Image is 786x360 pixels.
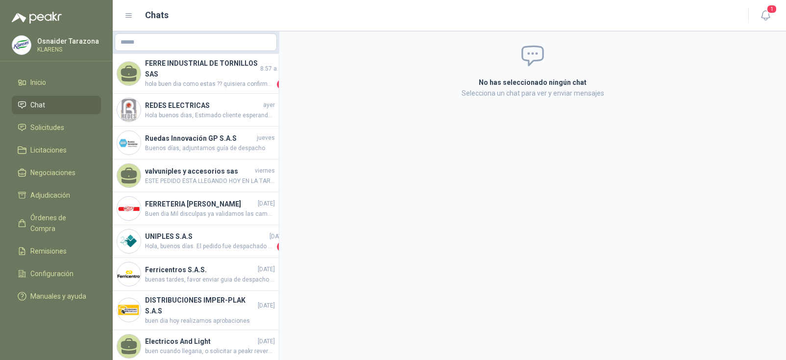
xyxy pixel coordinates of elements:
[145,144,275,153] span: Buenos días, adjuntamos guía de despacho
[30,145,67,155] span: Licitaciones
[12,242,101,260] a: Remisiones
[277,242,287,252] span: 1
[362,77,704,88] h2: No has seleccionado ningún chat
[145,100,261,111] h4: REDES ELECTRICAS
[30,77,46,88] span: Inicio
[30,190,70,201] span: Adjudicación
[117,230,141,253] img: Company Logo
[757,7,774,25] button: 1
[277,79,287,89] span: 4
[145,316,275,326] span: buen dia hoy realizamos aprobaciones
[117,197,141,220] img: Company Logo
[12,287,101,306] a: Manuales y ayuda
[12,36,31,54] img: Company Logo
[145,8,169,22] h1: Chats
[117,298,141,322] img: Company Logo
[30,268,74,279] span: Configuración
[30,100,45,110] span: Chat
[12,141,101,159] a: Licitaciones
[117,262,141,286] img: Company Logo
[145,58,258,79] h4: FERRE INDUSTRIAL DE TORNILLOS SAS
[113,54,279,94] a: FERRE INDUSTRIAL DE TORNILLOS SAS8:57 a. m.hola buen dia como estas ?? quisiera confirmar el envi...
[263,101,275,110] span: ayer
[145,199,256,209] h4: FERRETERIA [PERSON_NAME]
[113,127,279,159] a: Company LogoRuedas Innovación GP S.A.SjuevesBuenos días, adjuntamos guía de despacho
[145,133,255,144] h4: Ruedas Innovación GP S.A.S
[270,232,287,241] span: [DATE]
[37,47,99,52] p: KLARENS
[113,258,279,291] a: Company LogoFerricentros S.A.S.[DATE]buenas tardes, favor enviar guia de despacho de esta soldadu...
[257,133,275,143] span: jueves
[258,337,275,346] span: [DATE]
[12,12,62,24] img: Logo peakr
[113,192,279,225] a: Company LogoFERRETERIA [PERSON_NAME][DATE]Buen dia Mil disculpas ya validamos las camaras y efect...
[145,347,275,356] span: buen cuando llegaria, o solicitar a peakr reversal sal SOLICITUD.
[12,264,101,283] a: Configuración
[37,38,99,45] p: Osnaider Tarazona
[12,118,101,137] a: Solicitudes
[12,96,101,114] a: Chat
[145,336,256,347] h4: Electricos And Light
[30,122,64,133] span: Solicitudes
[145,111,275,120] span: Hola buenos dias, Estimado cliente esperando que se encuentre bien, te informo que el cable 2x18 ...
[113,225,279,258] a: Company LogoUNIPLES S.A.S[DATE]Hola, buenos días. El pedido fue despachado con Número de guía: 13...
[258,199,275,208] span: [DATE]
[766,4,777,14] span: 1
[113,159,279,192] a: valvuniples y accesorios sasviernesESTE PEDIDO ESTA LLEGANDO HOY EN LA TARDE Y/O MAÑANA VA POR TC...
[30,167,75,178] span: Negociaciones
[362,88,704,99] p: Selecciona un chat para ver y enviar mensajes
[145,177,275,186] span: ESTE PEDIDO ESTA LLEGANDO HOY EN LA TARDE Y/O MAÑANA VA POR TCC ADJUNTO LA GUIA
[30,212,92,234] span: Órdenes de Compra
[255,166,275,176] span: viernes
[113,94,279,127] a: Company LogoREDES ELECTRICASayerHola buenos dias, Estimado cliente esperando que se encuentre bie...
[260,64,287,74] span: 8:57 a. m.
[12,208,101,238] a: Órdenes de Compra
[145,79,275,89] span: hola buen dia como estas ?? quisiera confirmar el envio que tenemos con la orden 51387 adjunto im...
[145,231,268,242] h4: UNIPLES S.A.S
[145,275,275,284] span: buenas tardes, favor enviar guia de despacho de esta soldadura . o solicitar a peakr reversar la ...
[258,265,275,274] span: [DATE]
[145,242,275,252] span: Hola, buenos días. El pedido fue despachado con Número de guía: 13020109028 Origen: Cota (c/marca...
[145,264,256,275] h4: Ferricentros S.A.S.
[258,301,275,310] span: [DATE]
[30,291,86,302] span: Manuales y ayuda
[12,73,101,92] a: Inicio
[145,295,256,316] h4: DISTRIBUCIONES IMPER-PLAK S.A.S
[145,166,253,177] h4: valvuniples y accesorios sas
[12,186,101,205] a: Adjudicación
[117,131,141,154] img: Company Logo
[145,209,275,219] span: Buen dia Mil disculpas ya validamos las camaras y efectivamente no incluyeron las lijas en el des...
[12,163,101,182] a: Negociaciones
[113,291,279,330] a: Company LogoDISTRIBUCIONES IMPER-PLAK S.A.S[DATE]buen dia hoy realizamos aprobaciones
[30,246,67,257] span: Remisiones
[117,98,141,122] img: Company Logo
